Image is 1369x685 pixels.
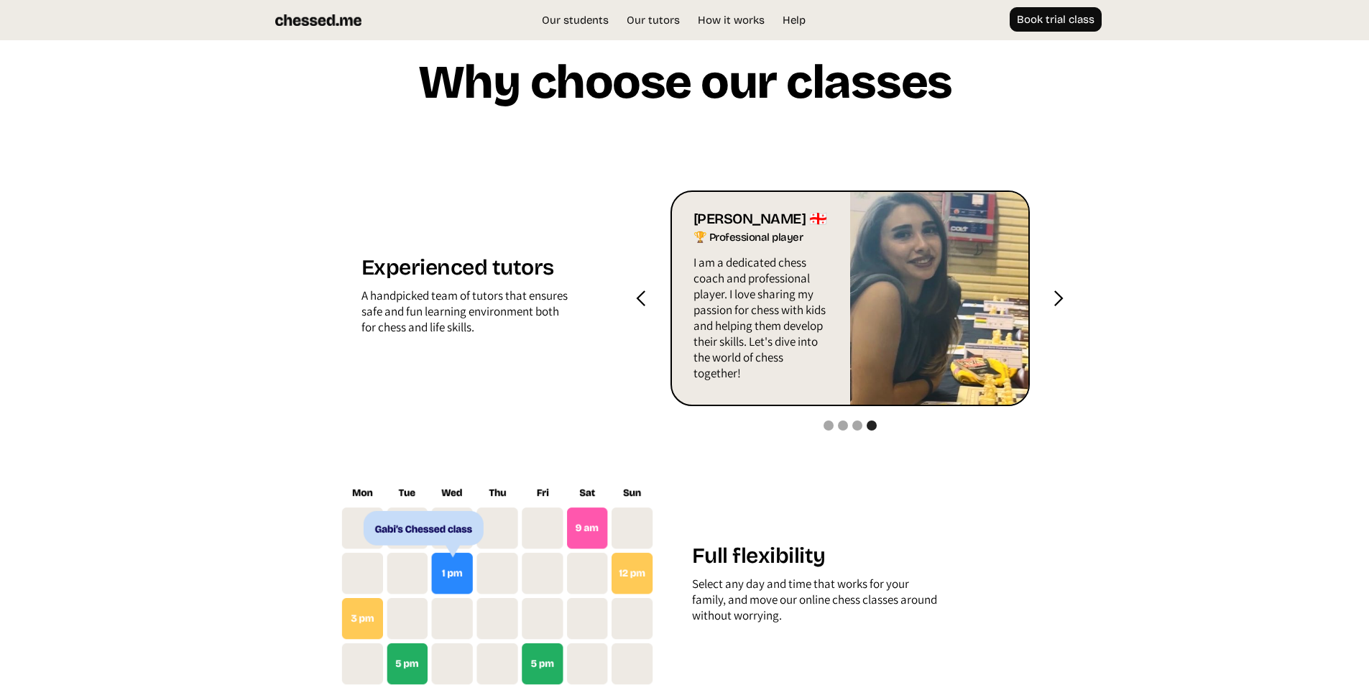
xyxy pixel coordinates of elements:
h1: Full flexibility [692,543,944,576]
div: Show slide 2 of 4 [838,420,848,431]
a: Help [775,13,813,27]
a: Book trial class [1010,7,1102,32]
div: A handpicked team of tutors that ensures safe and fun learning environment both for chess and lif... [361,288,568,342]
h1: Why choose our classes [418,58,952,119]
div: 🏆 Professional player [693,229,832,247]
a: Our tutors [619,13,687,27]
div: 4 of 4 [670,190,1030,406]
div: Show slide 4 of 4 [867,420,877,431]
div: Show slide 3 of 4 [852,420,862,431]
div: [PERSON_NAME] 🇬🇪 [693,210,832,229]
div: Select any day and time that works for your family, and move our online chess classes around with... [692,576,944,630]
a: Our students [535,13,616,27]
div: Show slide 1 of 4 [824,420,834,431]
p: I am a dedicated chess coach and professional player. I love sharing my passion for chess with ki... [693,254,832,388]
div: next slide [1030,190,1087,406]
h1: Experienced tutors [361,254,568,288]
div: carousel [670,190,1030,406]
div: previous slide [613,190,670,406]
a: How it works [691,13,772,27]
